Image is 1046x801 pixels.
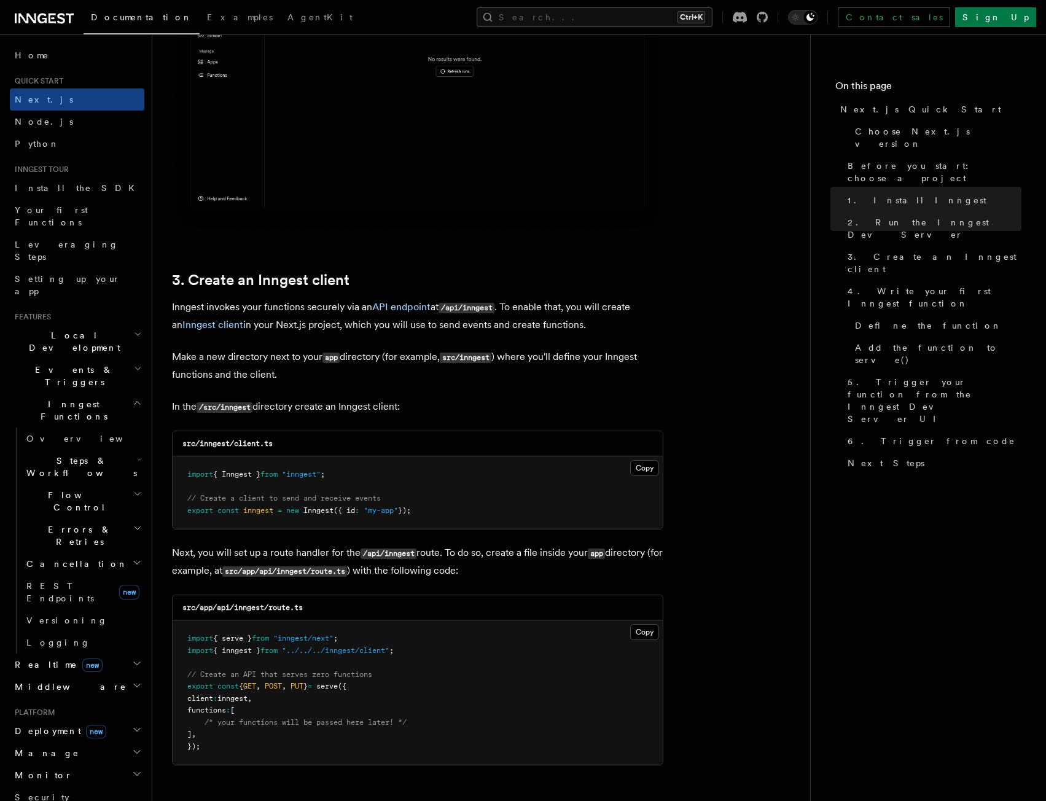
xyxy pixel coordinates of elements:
a: Define the function [850,315,1021,337]
button: Events & Triggers [10,359,144,393]
span: { [239,682,243,690]
a: Documentation [84,4,200,34]
span: const [217,506,239,515]
a: Leveraging Steps [10,233,144,268]
span: [ [230,706,235,714]
button: Copy [630,460,659,476]
span: Leveraging Steps [15,240,119,262]
a: Setting up your app [10,268,144,302]
button: Flow Control [21,484,144,518]
span: , [256,682,260,690]
span: Examples [207,12,273,22]
span: export [187,682,213,690]
a: 3. Create an Inngest client [843,246,1021,280]
button: Middleware [10,676,144,698]
a: Overview [21,428,144,450]
span: ({ [338,682,346,690]
span: Setting up your app [15,274,120,296]
a: Examples [200,4,280,33]
span: Flow Control [21,489,133,514]
span: ; [321,470,325,479]
span: Local Development [10,329,134,354]
span: { inngest } [213,646,260,655]
span: PUT [291,682,303,690]
span: 1. Install Inngest [848,194,986,206]
button: Search...Ctrl+K [477,7,712,27]
span: Cancellation [21,558,128,570]
span: import [187,634,213,643]
span: Home [15,49,49,61]
span: ] [187,730,192,738]
a: 1. Install Inngest [843,189,1021,211]
button: Errors & Retries [21,518,144,553]
span: Python [15,139,60,149]
span: import [187,470,213,479]
span: Next.js [15,95,73,104]
span: Quick start [10,76,63,86]
span: 6. Trigger from code [848,435,1015,447]
p: Next, you will set up a route handler for the route. To do so, create a file inside your director... [172,544,663,580]
a: Node.js [10,111,144,133]
span: { serve } [213,634,252,643]
button: Toggle dark mode [788,10,818,25]
a: Sign Up [955,7,1036,27]
span: new [86,725,106,738]
span: Steps & Workflows [21,455,137,479]
span: "inngest" [282,470,321,479]
span: Inngest tour [10,165,69,174]
span: import [187,646,213,655]
code: src/inngest/client.ts [182,439,273,448]
span: Monitor [10,769,72,781]
button: Manage [10,742,144,764]
a: API endpoint [372,301,431,313]
a: 6. Trigger from code [843,430,1021,452]
span: 2. Run the Inngest Dev Server [848,216,1021,241]
span: inngest [243,506,273,515]
a: Logging [21,631,144,654]
span: new [119,585,139,600]
p: Make a new directory next to your directory (for example, ) where you'll define your Inngest func... [172,348,663,383]
a: Choose Next.js version [850,120,1021,155]
span: Your first Functions [15,205,88,227]
a: Contact sales [838,7,950,27]
a: Versioning [21,609,144,631]
span: inngest [217,694,248,703]
span: POST [265,682,282,690]
code: /src/inngest [197,402,252,413]
a: 4. Write your first Inngest function [843,280,1021,315]
span: Add the function to serve() [855,342,1021,366]
code: /api/inngest [361,549,416,559]
span: = [278,506,282,515]
span: serve [316,682,338,690]
span: "inngest/next" [273,634,334,643]
span: Platform [10,708,55,717]
code: app [588,549,605,559]
span: Inngest [303,506,334,515]
span: Versioning [26,615,107,625]
span: Before you start: choose a project [848,160,1021,184]
a: Next.js [10,88,144,111]
p: In the directory create an Inngest client: [172,398,663,416]
a: Next Steps [843,452,1021,474]
span: }); [187,742,200,751]
button: Monitor [10,764,144,786]
span: "my-app" [364,506,398,515]
a: Inngest client [182,319,243,330]
span: Manage [10,747,79,759]
p: Inngest invokes your functions securely via an at . To enable that, you will create an in your Ne... [172,299,663,334]
span: new [82,658,103,672]
span: Features [10,312,51,322]
a: 5. Trigger your function from the Inngest Dev Server UI [843,371,1021,430]
a: REST Endpointsnew [21,575,144,609]
span: ({ id [334,506,355,515]
span: Errors & Retries [21,523,133,548]
a: AgentKit [280,4,360,33]
span: 4. Write your first Inngest function [848,285,1021,310]
span: , [248,694,252,703]
span: client [187,694,213,703]
span: Next Steps [848,457,924,469]
span: { Inngest } [213,470,260,479]
a: Add the function to serve() [850,337,1021,371]
a: Python [10,133,144,155]
span: GET [243,682,256,690]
